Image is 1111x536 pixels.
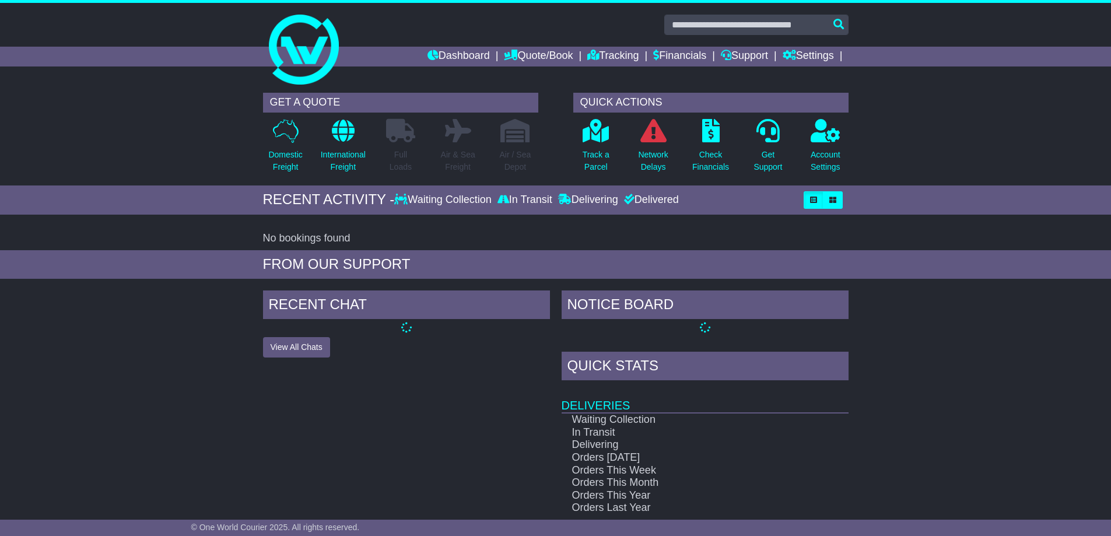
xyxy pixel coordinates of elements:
td: Orders [DATE] [562,451,807,464]
p: Air / Sea Depot [500,149,531,173]
td: Deliveries [562,383,849,413]
a: GetSupport [753,118,783,180]
td: Delivering [562,439,807,451]
div: QUICK ACTIONS [573,93,849,113]
p: International Freight [321,149,366,173]
td: In Transit [562,426,807,439]
button: View All Chats [263,337,330,358]
p: Network Delays [638,149,668,173]
div: GET A QUOTE [263,93,538,113]
div: Delivering [555,194,621,206]
p: Check Financials [692,149,729,173]
div: Delivered [621,194,679,206]
a: Settings [783,47,834,66]
a: InternationalFreight [320,118,366,180]
div: FROM OUR SUPPORT [263,256,849,273]
a: AccountSettings [810,118,841,180]
div: NOTICE BOARD [562,290,849,322]
p: Get Support [753,149,782,173]
td: Waiting Collection [562,413,807,426]
a: Quote/Book [504,47,573,66]
td: Orders This Year [562,489,807,502]
span: © One World Courier 2025. All rights reserved. [191,523,360,532]
p: Full Loads [386,149,415,173]
a: CheckFinancials [692,118,730,180]
div: RECENT CHAT [263,290,550,322]
div: Quick Stats [562,352,849,383]
p: Track a Parcel [583,149,609,173]
td: Orders Last Year [562,502,807,514]
div: No bookings found [263,232,849,245]
p: Account Settings [811,149,840,173]
a: Financials [653,47,706,66]
td: Orders This Week [562,464,807,477]
a: DomesticFreight [268,118,303,180]
p: Domestic Freight [268,149,302,173]
td: Orders This Month [562,477,807,489]
a: Support [721,47,768,66]
div: RECENT ACTIVITY - [263,191,395,208]
p: Air & Sea Freight [441,149,475,173]
a: NetworkDelays [637,118,668,180]
a: Track aParcel [582,118,610,180]
a: Dashboard [427,47,490,66]
div: In Transit [495,194,555,206]
a: Tracking [587,47,639,66]
div: Waiting Collection [394,194,494,206]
